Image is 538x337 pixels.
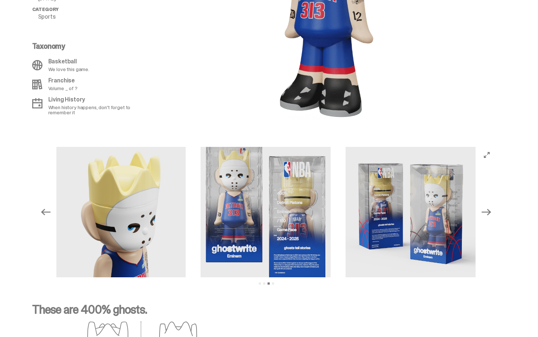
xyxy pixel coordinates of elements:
p: Taxonomy [32,42,145,50]
button: View slide 4 [272,282,274,285]
img: Eminem_NBA_400_9.png [345,147,476,277]
p: Volume _ of ? [48,86,78,91]
button: View slide 1 [259,282,261,285]
button: Previous [38,204,54,220]
button: Next [479,204,495,220]
p: When history happens, don't forget to remember it [48,105,145,115]
p: Living History [48,97,145,103]
p: We love this game. [48,67,89,72]
img: Eminem_NBA_400_8.png [201,147,331,277]
span: Category [32,6,59,12]
p: Sports [38,14,149,20]
button: View slide 2 [263,282,265,285]
p: These are 400% ghosts. [32,304,501,321]
p: Basketball [48,59,89,64]
p: Franchise [48,78,78,84]
button: View full-screen [482,151,491,159]
img: Copy%20of%20Eminem_NBA_400_7.png [56,147,186,277]
button: View slide 3 [268,282,270,285]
